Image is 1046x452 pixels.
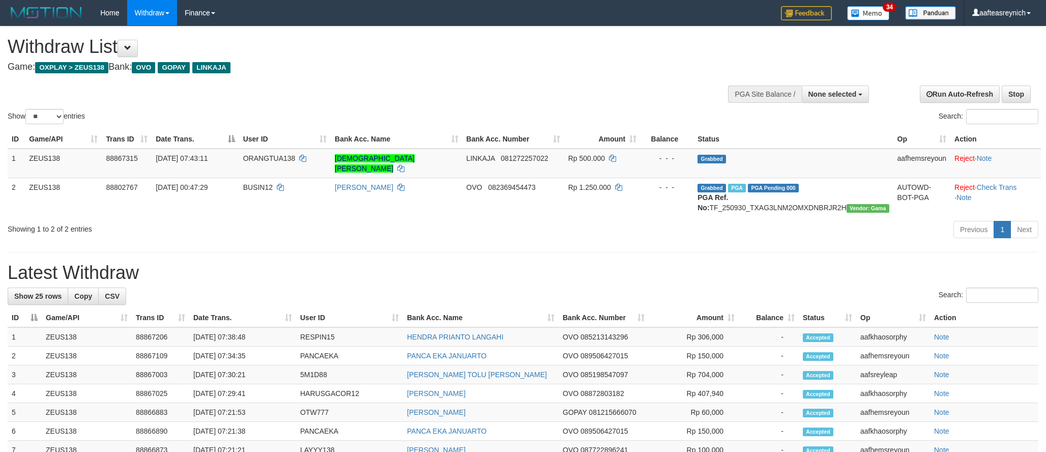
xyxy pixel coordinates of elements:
[152,130,239,149] th: Date Trans.: activate to sort column descending
[243,154,296,162] span: ORANGTUA138
[856,308,930,327] th: Op: activate to sort column ascending
[189,347,296,365] td: [DATE] 07:34:35
[856,347,930,365] td: aafhemsreyoun
[580,333,628,341] span: Copy 085213143296 to clipboard
[563,389,578,398] span: OVO
[407,333,504,341] a: HENDRA PRIANTO LANGAHI
[649,365,739,384] td: Rp 704,000
[42,422,132,441] td: ZEUS138
[102,130,152,149] th: Trans ID: activate to sort column ascending
[132,62,155,73] span: OVO
[189,308,296,327] th: Date Trans.: activate to sort column ascending
[8,178,25,217] td: 2
[930,308,1038,327] th: Action
[156,154,208,162] span: [DATE] 07:43:11
[467,154,495,162] span: LINKAJA
[42,308,132,327] th: Game/API: activate to sort column ascending
[641,130,693,149] th: Balance
[8,62,687,72] h4: Game: Bank:
[42,365,132,384] td: ZEUS138
[934,371,949,379] a: Note
[893,149,951,178] td: aafhemsreyoun
[856,365,930,384] td: aafsreyleap
[106,154,137,162] span: 88867315
[296,422,403,441] td: PANCAEKA
[8,220,428,234] div: Showing 1 to 2 of 2 entries
[698,155,726,163] span: Grabbed
[649,403,739,422] td: Rp 60,000
[25,178,102,217] td: ZEUS138
[1010,221,1038,238] a: Next
[934,333,949,341] a: Note
[189,422,296,441] td: [DATE] 07:21:38
[296,347,403,365] td: PANCAEKA
[563,333,578,341] span: OVO
[68,288,99,305] a: Copy
[649,347,739,365] td: Rp 150,000
[920,86,1000,103] a: Run Auto-Refresh
[739,384,799,403] td: -
[934,352,949,360] a: Note
[8,347,42,365] td: 2
[8,327,42,347] td: 1
[25,109,64,124] select: Showentries
[954,154,975,162] a: Reject
[296,384,403,403] td: HARUSGACOR12
[748,184,799,192] span: PGA Pending
[8,109,85,124] label: Show entries
[803,333,833,342] span: Accepted
[407,408,466,416] a: [PERSON_NAME]
[934,427,949,435] a: Note
[803,428,833,436] span: Accepted
[559,308,649,327] th: Bank Acc. Number: activate to sort column ascending
[8,37,687,57] h1: Withdraw List
[98,288,126,305] a: CSV
[8,422,42,441] td: 6
[934,389,949,398] a: Note
[739,327,799,347] td: -
[803,390,833,399] span: Accepted
[580,427,628,435] span: Copy 089506427015 to clipboard
[189,365,296,384] td: [DATE] 07:30:21
[158,62,190,73] span: GOPAY
[808,90,857,98] span: None selected
[132,308,189,327] th: Trans ID: activate to sort column ascending
[568,154,605,162] span: Rp 500.000
[25,130,102,149] th: Game/API: activate to sort column ascending
[467,183,482,191] span: OVO
[563,371,578,379] span: OVO
[939,288,1038,303] label: Search:
[564,130,641,149] th: Amount: activate to sort column ascending
[856,384,930,403] td: aafkhaosorphy
[335,154,415,173] a: [DEMOGRAPHIC_DATA][PERSON_NAME]
[563,427,578,435] span: OVO
[589,408,636,416] span: Copy 081215666070 to clipboard
[803,409,833,417] span: Accepted
[939,109,1038,124] label: Search:
[407,427,486,435] a: PANCA EKA JANUARTO
[189,403,296,422] td: [DATE] 07:21:53
[802,86,869,103] button: None selected
[8,308,42,327] th: ID: activate to sort column descending
[8,149,25,178] td: 1
[189,327,296,347] td: [DATE] 07:38:48
[407,389,466,398] a: [PERSON_NAME]
[25,149,102,178] td: ZEUS138
[950,178,1041,217] td: · ·
[739,365,799,384] td: -
[856,403,930,422] td: aafhemsreyoun
[42,403,132,422] td: ZEUS138
[781,6,832,20] img: Feedback.jpg
[698,193,728,212] b: PGA Ref. No:
[856,422,930,441] td: aafkhaosorphy
[893,130,951,149] th: Op: activate to sort column ascending
[462,130,564,149] th: Bank Acc. Number: activate to sort column ascending
[803,371,833,380] span: Accepted
[239,130,331,149] th: User ID: activate to sort column ascending
[934,408,949,416] a: Note
[42,384,132,403] td: ZEUS138
[799,308,856,327] th: Status: activate to sort column ascending
[977,183,1017,191] a: Check Trans
[580,371,628,379] span: Copy 085198547097 to clipboard
[105,292,120,300] span: CSV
